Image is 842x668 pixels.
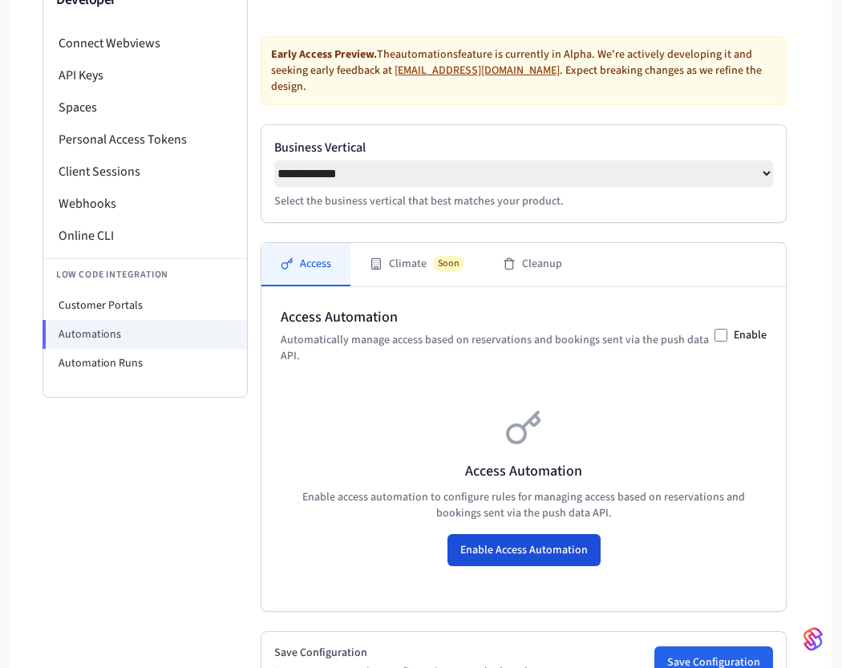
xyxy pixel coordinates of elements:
[281,489,767,521] p: Enable access automation to configure rules for managing access based on reservations and booking...
[734,327,767,343] label: Enable
[43,291,247,320] li: Customer Portals
[43,156,247,188] li: Client Sessions
[433,256,464,272] span: Soon
[261,36,787,105] div: The automations feature is currently in Alpha. We're actively developing it and seeking early fee...
[43,123,247,156] li: Personal Access Tokens
[271,47,377,63] strong: Early Access Preview.
[43,320,247,349] li: Automations
[447,534,601,566] button: Enable Access Automation
[43,27,247,59] li: Connect Webviews
[281,306,714,329] h2: Access Automation
[43,220,247,252] li: Online CLI
[281,460,767,483] h3: Access Automation
[43,59,247,91] li: API Keys
[43,349,247,378] li: Automation Runs
[281,332,714,364] p: Automatically manage access based on reservations and bookings sent via the push data API.
[43,258,247,291] li: Low Code Integration
[274,645,541,661] h2: Save Configuration
[261,243,350,286] button: Access
[804,626,823,652] img: SeamLogoGradient.69752ec5.svg
[274,138,773,157] label: Business Vertical
[274,193,773,209] p: Select the business vertical that best matches your product.
[395,63,560,79] a: [EMAIL_ADDRESS][DOMAIN_NAME]
[43,188,247,220] li: Webhooks
[43,91,247,123] li: Spaces
[350,243,484,286] button: ClimateSoon
[484,243,581,286] button: Cleanup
